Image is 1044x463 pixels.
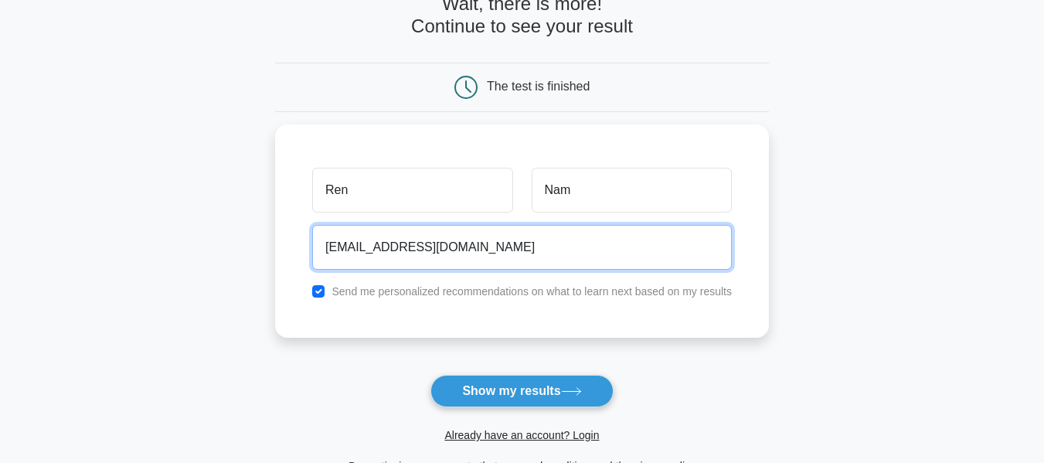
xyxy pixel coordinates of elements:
a: Already have an account? Login [444,429,599,441]
input: Last name [532,168,732,213]
label: Send me personalized recommendations on what to learn next based on my results [332,285,732,298]
input: Email [312,225,732,270]
input: First name [312,168,512,213]
div: The test is finished [487,80,590,93]
button: Show my results [430,375,613,407]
